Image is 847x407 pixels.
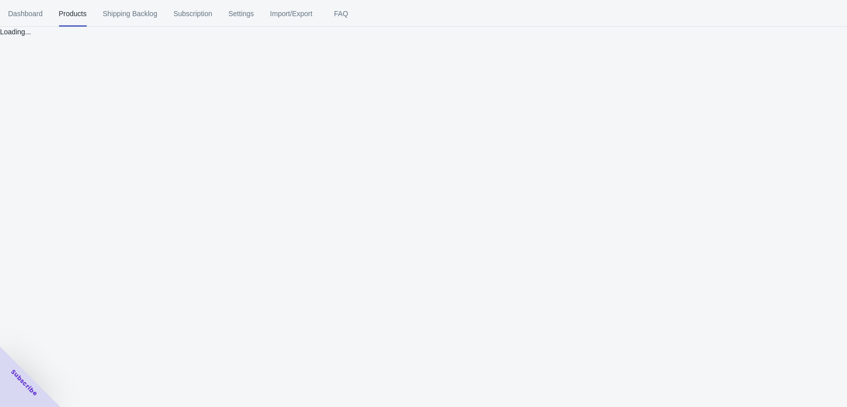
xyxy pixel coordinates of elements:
span: Subscription [173,1,212,27]
span: Dashboard [8,1,43,27]
span: Products [59,1,87,27]
span: Settings [228,1,254,27]
span: Shipping Backlog [103,1,157,27]
span: FAQ [329,1,354,27]
span: Subscribe [9,368,39,398]
span: Import/Export [270,1,313,27]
